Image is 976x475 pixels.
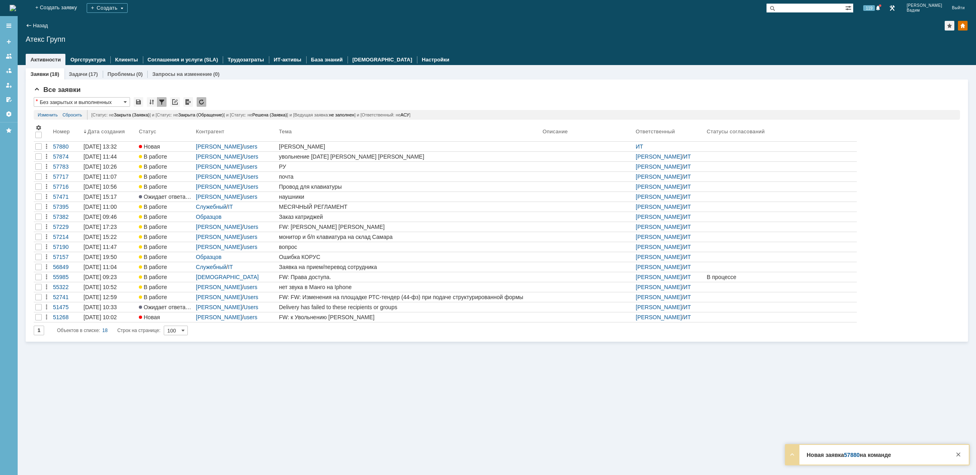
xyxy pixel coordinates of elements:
a: [PERSON_NAME] [636,264,682,270]
div: Действия [43,153,50,160]
a: Служебный [196,264,226,270]
a: Перейти на домашнюю страницу [10,5,16,11]
a: [DATE] 09:46 [82,212,137,222]
div: Экспорт списка [183,97,193,107]
a: Задачи [69,71,87,77]
a: [PERSON_NAME] [636,294,682,300]
a: [PERSON_NAME] [196,173,242,180]
span: Новая [139,314,160,320]
a: users [244,163,257,170]
span: Закрыта (Обращение) [178,112,224,117]
a: [PERSON_NAME] [196,304,242,310]
div: [DATE] 12:59 [83,294,117,300]
a: Заявки [31,71,49,77]
div: / [196,153,276,160]
a: [PERSON_NAME] [196,194,242,200]
div: 57229 [53,224,80,230]
a: [DATE] 11:04 [82,262,137,272]
a: нет звука в Манго на Iphone [277,282,541,292]
a: ИТ [683,224,691,230]
div: 57880 [53,143,80,150]
div: МЕСЯЧНЫЙ РЕГЛАМЕНТ [279,204,539,210]
div: 57382 [53,214,80,220]
a: Назад [33,22,48,29]
a: users [244,194,257,200]
div: [PERSON_NAME] [279,143,539,150]
a: Delivery has failed to these recipients or groups [277,302,541,312]
div: 55985 [53,274,80,280]
a: 57229 [51,222,82,232]
a: 52741 [51,292,82,302]
a: Служебный [196,204,226,210]
a: Соглашения и услуги (SLA) [148,57,218,63]
div: [DATE] 15:22 [83,234,117,240]
a: наушники [277,192,541,202]
a: В работе [137,202,194,212]
span: Новая [139,143,160,150]
div: Фильтрация... [157,97,167,107]
a: В работе [137,232,194,242]
a: [PERSON_NAME] [636,234,682,240]
a: Настройки [2,108,15,120]
a: 57214 [51,232,82,242]
div: В процессе [707,274,855,280]
th: Контрагент [194,123,277,142]
div: 57157 [53,254,80,260]
div: [DATE] 15:17 [83,194,117,200]
a: Мои заявки [2,79,15,92]
a: IT [228,204,233,210]
div: Номер [53,128,70,135]
th: Тема [277,123,541,142]
a: [PERSON_NAME] [196,224,242,230]
div: [Статус: не ] и [Статус: не ] и [Статус: не ] и [Ведущая заявка: ] и [Ответственный: не ] [87,110,956,120]
a: Заявки в моей ответственности [2,64,15,77]
a: users [244,234,257,240]
a: [PERSON_NAME] [636,204,682,210]
a: ИТ [683,204,691,210]
a: Настройки [422,57,449,63]
a: Ожидает ответа контрагента [137,192,194,202]
div: Заявка на прием/перевод сотрудника [279,264,539,270]
a: [PERSON_NAME] [636,194,682,200]
span: В работе [139,173,167,180]
a: В работе [137,172,194,181]
a: [PERSON_NAME] [636,304,682,310]
a: [PERSON_NAME] [636,153,682,160]
a: Создать заявку [2,35,15,48]
a: [DATE] 11:44 [82,152,137,161]
div: 57214 [53,234,80,240]
a: 55322 [51,282,82,292]
a: МЕСЯЧНЫЙ РЕГЛАМЕНТ [277,202,541,212]
a: 57716 [51,182,82,192]
div: Сортировка... [147,97,157,107]
a: [DATE] 19:50 [82,252,137,262]
a: Запросы на изменение [152,71,212,77]
div: [DATE] 11:47 [83,244,117,250]
a: [DEMOGRAPHIC_DATA] [352,57,412,63]
a: ИТ [683,183,691,190]
span: не заполнен [329,112,354,117]
span: Расширенный поиск [845,4,853,11]
a: ИТ-активы [274,57,301,63]
a: Проблемы [108,71,135,77]
th: Статус [137,123,194,142]
a: ИТ [683,304,691,310]
div: / [636,153,704,160]
div: 55322 [53,284,80,290]
div: Скопировать ссылку на список [170,97,180,107]
a: ИТ [683,254,691,260]
a: ИТ [683,284,691,290]
span: Ожидает ответа контрагента [139,194,218,200]
a: 57880 [51,142,82,151]
div: [DATE] 10:33 [83,304,117,310]
div: / [636,173,704,180]
a: ИТ [683,173,691,180]
a: [PERSON_NAME] [196,143,242,150]
a: [DATE] 11:07 [82,172,137,181]
a: [DATE] 10:02 [82,312,137,322]
a: Провод для клавиатуры [277,182,541,192]
div: Настройки списка отличаются от сохраненных в виде [36,98,38,104]
div: 57190 [53,244,80,250]
a: Users [244,153,258,160]
a: FW: к Увольнению [PERSON_NAME] [277,312,541,322]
